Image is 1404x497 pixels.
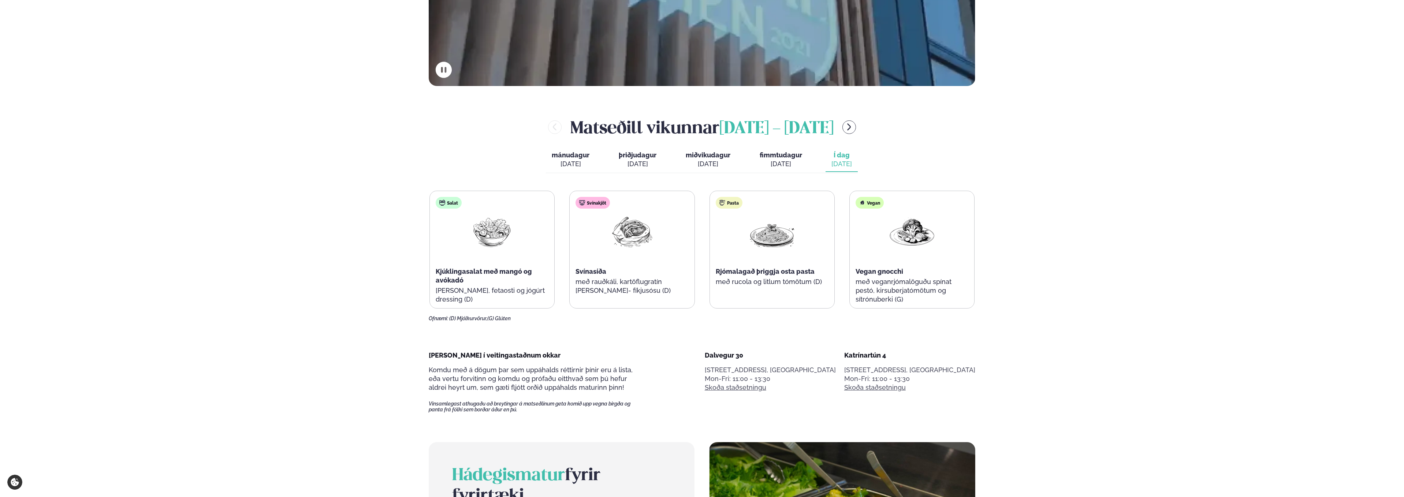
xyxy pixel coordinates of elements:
[844,383,906,392] a: Skoða staðsetningu
[889,214,935,248] img: Vegan.png
[760,151,802,159] span: fimmtudagur
[719,121,834,137] span: [DATE] - [DATE]
[716,277,828,286] p: með rucola og litlum tómötum (D)
[749,214,796,248] img: Spagetti.png
[680,148,736,172] button: miðvikudagur [DATE]
[686,160,730,168] div: [DATE]
[552,160,589,168] div: [DATE]
[452,468,565,484] span: Hádegismatur
[469,214,515,248] img: Salad.png
[856,277,968,304] p: með veganrjómalöguðu spínat pestó, kirsuberjatómötum og sítrónuberki (G)
[719,200,725,206] img: pasta.svg
[619,160,656,168] div: [DATE]
[754,148,808,172] button: fimmtudagur [DATE]
[436,268,532,284] span: Kjúklingasalat með mangó og avókadó
[429,315,448,321] span: Ofnæmi:
[429,351,561,359] span: [PERSON_NAME] í veitingastaðnum okkar
[548,120,562,134] button: menu-btn-left
[859,200,865,206] img: Vegan.svg
[439,200,445,206] img: salad.svg
[487,315,511,321] span: (G) Glúten
[831,160,852,168] div: [DATE]
[613,148,662,172] button: þriðjudagur [DATE]
[844,374,975,383] div: Mon-Fri: 11:00 - 13:30
[705,366,836,374] p: [STREET_ADDRESS], [GEOGRAPHIC_DATA]
[856,197,884,209] div: Vegan
[7,475,22,490] a: Cookie settings
[716,268,815,275] span: Rjómalagað þriggja osta pasta
[705,374,836,383] div: Mon-Fri: 11:00 - 13:30
[546,148,595,172] button: mánudagur [DATE]
[608,214,655,248] img: Pork-Meat.png
[570,115,834,139] h2: Matseðill vikunnar
[449,315,487,321] span: (D) Mjólkurvörur,
[436,286,548,304] p: [PERSON_NAME], fetaosti og jógúrt dressing (D)
[831,151,852,160] span: Í dag
[429,401,643,412] span: Vinsamlegast athugaðu að breytingar á matseðlinum geta komið upp vegna birgða og panta frá fólki ...
[429,366,633,391] span: Komdu með á dögum þar sem uppáhalds réttirnir þínir eru á lista, eða vertu forvitinn og komdu og ...
[579,200,585,206] img: pork.svg
[576,197,610,209] div: Svínakjöt
[716,197,742,209] div: Pasta
[705,383,766,392] a: Skoða staðsetningu
[842,120,856,134] button: menu-btn-right
[552,151,589,159] span: mánudagur
[844,366,975,374] p: [STREET_ADDRESS], [GEOGRAPHIC_DATA]
[619,151,656,159] span: þriðjudagur
[576,277,688,295] p: með rauðkáli, kartöflugratín [PERSON_NAME]- fíkjusósu (D)
[826,148,858,172] button: Í dag [DATE]
[760,160,802,168] div: [DATE]
[705,351,836,360] div: Dalvegur 30
[856,268,903,275] span: Vegan gnocchi
[686,151,730,159] span: miðvikudagur
[576,268,606,275] span: Svínasíða
[436,197,462,209] div: Salat
[844,351,975,360] div: Katrínartún 4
